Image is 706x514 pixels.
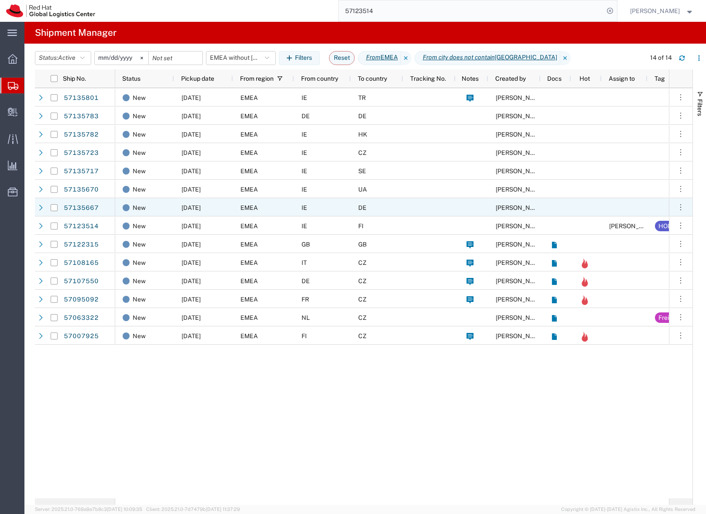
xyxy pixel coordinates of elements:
span: From EMEA [358,51,401,65]
span: New [133,180,146,199]
span: CZ [358,314,367,321]
span: From region [240,75,274,82]
h4: Shipment Manager [35,22,117,44]
span: Created by [495,75,526,82]
span: EMEA [240,332,258,339]
span: 10/15/2025 [182,168,201,175]
span: Filters [696,99,703,116]
span: 10/14/2025 [182,223,201,230]
span: EMEA [240,296,258,303]
span: EMEA [240,314,258,321]
span: 10/15/2025 [182,94,201,101]
span: DE [302,278,310,284]
span: 10/21/2025 [182,332,201,339]
span: EMEA [240,168,258,175]
span: IE [302,223,307,230]
span: Laura Russell [496,94,545,101]
span: EMEA [240,186,258,193]
span: EMEA [240,241,258,248]
a: 57135670 [63,183,99,197]
span: Jarkko Strahle [496,332,545,339]
button: Filters [279,51,320,65]
div: Freight [658,312,679,323]
span: New [133,199,146,217]
span: 10/15/2025 [182,186,201,193]
span: New [133,272,146,290]
span: Client: 2025.21.0-7d7479b [146,507,240,512]
span: IE [302,204,307,211]
span: Docs [547,75,562,82]
span: CZ [358,259,367,266]
span: New [133,89,146,107]
span: Sona Mala [609,223,659,230]
span: 10/15/2025 [182,314,201,321]
span: 10/17/2025 [182,259,201,266]
span: 10/15/2025 [182,131,201,138]
span: DE [358,204,367,211]
span: New [133,327,146,345]
a: 57063322 [63,311,99,325]
span: IT [302,259,307,266]
span: 10/21/2025 [182,296,201,303]
span: Active [58,54,75,61]
span: EMEA [240,204,258,211]
div: HOLD [658,221,675,231]
span: From country [301,75,338,82]
span: Sona Mala [496,314,545,321]
span: Ruth Hickey [496,186,545,193]
input: Search for shipment number, reference number [339,0,604,21]
span: Server: 2025.21.0-769a9a7b8c3 [35,507,142,512]
span: EMEA [240,131,258,138]
span: UA [358,186,367,193]
span: Ant Stephenson [496,241,545,248]
a: 57135801 [63,91,99,105]
span: New [133,254,146,272]
span: Assign to [609,75,635,82]
span: Copyright © [DATE]-[DATE] Agistix Inc., All Rights Reserved [561,506,696,513]
button: Status:Active [35,51,91,65]
span: 10/15/2025 [182,204,201,211]
span: EMEA [240,113,258,120]
span: EMEA [240,259,258,266]
i: From city does not contain [423,53,495,62]
span: 10/15/2025 [182,149,201,156]
span: Status [122,75,141,82]
span: SE [358,168,366,175]
span: New [133,217,146,235]
span: Frederic Salle [496,296,545,303]
span: GB [302,241,310,248]
span: 10/15/2025 [182,113,201,120]
a: 57135782 [63,128,99,142]
span: Hot [579,75,590,82]
span: TR [358,94,366,101]
span: Ship No. [63,75,86,82]
span: CZ [358,332,367,339]
button: [PERSON_NAME] [630,6,694,16]
span: EMEA [240,94,258,101]
span: IE [302,186,307,193]
span: DE [358,113,367,120]
a: 57122315 [63,238,99,252]
span: To country [358,75,387,82]
a: 57095092 [63,293,99,307]
span: DE [302,113,310,120]
span: Charyl Horgan [496,131,545,138]
a: 57135723 [63,146,99,160]
span: IE [302,131,307,138]
span: 10/20/2025 [182,241,201,248]
span: FI [358,223,363,230]
i: From [366,53,380,62]
input: Not set [95,51,148,65]
span: FR [302,296,309,303]
span: FI [302,332,307,339]
span: 10/30/2025 [182,278,201,284]
span: NL [302,314,310,321]
span: Leonie Keweloh [496,113,545,120]
span: Matthew Colton [496,223,545,230]
a: 57107550 [63,274,99,288]
span: Alfonso Cancellara [496,259,545,266]
span: Norbert Kraft [496,278,545,284]
span: [DATE] 11:37:29 [206,507,240,512]
a: 57108165 [63,256,99,270]
a: 57135717 [63,164,99,178]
